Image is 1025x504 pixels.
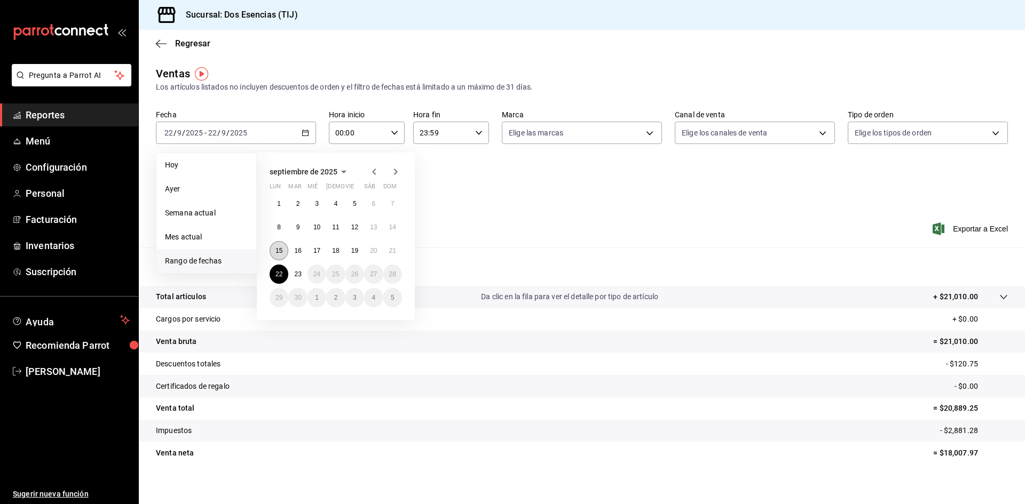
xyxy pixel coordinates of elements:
button: 19 de septiembre de 2025 [345,241,364,260]
button: Exportar a Excel [935,222,1008,235]
abbr: 6 de septiembre de 2025 [372,200,375,207]
p: - $2,881.28 [940,425,1008,436]
div: Los artículos listados no incluyen descuentos de orden y el filtro de fechas está limitado a un m... [156,82,1008,93]
span: Inventarios [26,238,130,253]
span: Personal [26,186,130,201]
button: 11 de septiembre de 2025 [326,218,345,237]
span: / [182,129,185,137]
span: Elige las marcas [509,127,563,138]
button: 4 de septiembre de 2025 [326,194,345,213]
abbr: 16 de septiembre de 2025 [294,247,301,254]
button: 12 de septiembre de 2025 [345,218,364,237]
abbr: 2 de octubre de 2025 [334,294,338,301]
img: Tooltip marker [195,67,208,81]
input: -- [208,129,217,137]
abbr: 14 de septiembre de 2025 [389,223,396,231]
button: 18 de septiembre de 2025 [326,241,345,260]
abbr: 17 de septiembre de 2025 [313,247,320,254]
button: 9 de septiembre de 2025 [288,218,307,237]
button: 16 de septiembre de 2025 [288,241,307,260]
abbr: domingo [383,183,397,194]
span: Hoy [165,159,248,171]
button: 13 de septiembre de 2025 [364,218,383,237]
label: Canal de venta [675,111,835,118]
p: Resumen [156,260,1008,273]
abbr: 27 de septiembre de 2025 [370,270,377,278]
span: Pregunta a Parrot AI [29,70,115,81]
button: 6 de septiembre de 2025 [364,194,383,213]
abbr: 20 de septiembre de 2025 [370,247,377,254]
abbr: jueves [326,183,389,194]
span: Sugerir nueva función [13,489,130,500]
button: 22 de septiembre de 2025 [270,265,288,284]
button: 20 de septiembre de 2025 [364,241,383,260]
abbr: 28 de septiembre de 2025 [389,270,396,278]
span: Facturación [26,212,130,227]
abbr: 9 de septiembre de 2025 [296,223,300,231]
abbr: 19 de septiembre de 2025 [351,247,358,254]
abbr: 11 de septiembre de 2025 [332,223,339,231]
a: Pregunta a Parrot AI [7,77,131,89]
p: Venta bruta [156,336,196,347]
span: / [226,129,230,137]
span: Rango de fechas [165,255,248,267]
button: Pregunta a Parrot AI [12,64,131,86]
h3: Sucursal: Dos Esencias (TIJ) [177,9,298,21]
span: Semana actual [165,207,248,219]
input: ---- [185,129,203,137]
abbr: 1 de septiembre de 2025 [277,200,281,207]
button: 2 de octubre de 2025 [326,288,345,307]
button: 26 de septiembre de 2025 [345,265,364,284]
p: - $120.75 [946,358,1008,370]
p: + $21,010.00 [933,291,978,302]
span: Elige los tipos de orden [855,127,932,138]
abbr: 7 de septiembre de 2025 [391,200,395,207]
span: Configuración [26,160,130,174]
p: = $20,889.25 [933,403,1008,414]
abbr: 5 de octubre de 2025 [391,294,395,301]
abbr: martes [288,183,301,194]
abbr: viernes [345,183,354,194]
p: Cargos por servicio [156,314,221,325]
button: 21 de septiembre de 2025 [383,241,402,260]
span: - [204,129,207,137]
button: 14 de septiembre de 2025 [383,218,402,237]
span: [PERSON_NAME] [26,364,130,379]
span: Menú [26,134,130,148]
input: -- [177,129,182,137]
button: 30 de septiembre de 2025 [288,288,307,307]
button: 1 de octubre de 2025 [307,288,326,307]
abbr: 30 de septiembre de 2025 [294,294,301,301]
abbr: 18 de septiembre de 2025 [332,247,339,254]
abbr: 3 de septiembre de 2025 [315,200,319,207]
button: 15 de septiembre de 2025 [270,241,288,260]
button: 10 de septiembre de 2025 [307,218,326,237]
abbr: 13 de septiembre de 2025 [370,223,377,231]
span: Reportes [26,108,130,122]
span: / [174,129,177,137]
button: 5 de octubre de 2025 [383,288,402,307]
button: septiembre de 2025 [270,165,350,178]
span: septiembre de 2025 [270,167,337,176]
div: Ventas [156,66,190,82]
button: Regresar [156,38,210,49]
button: 3 de septiembre de 2025 [307,194,326,213]
abbr: 2 de septiembre de 2025 [296,200,300,207]
p: Da clic en la fila para ver el detalle por tipo de artículo [481,291,658,302]
abbr: 3 de octubre de 2025 [353,294,357,301]
label: Hora inicio [329,111,405,118]
button: 24 de septiembre de 2025 [307,265,326,284]
span: Suscripción [26,265,130,279]
p: = $21,010.00 [933,336,1008,347]
abbr: 10 de septiembre de 2025 [313,223,320,231]
button: 2 de septiembre de 2025 [288,194,307,213]
abbr: 5 de septiembre de 2025 [353,200,357,207]
button: open_drawer_menu [117,28,126,36]
label: Fecha [156,111,316,118]
button: 23 de septiembre de 2025 [288,265,307,284]
span: Elige los canales de venta [682,127,767,138]
abbr: 4 de septiembre de 2025 [334,200,338,207]
abbr: miércoles [307,183,318,194]
abbr: lunes [270,183,281,194]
